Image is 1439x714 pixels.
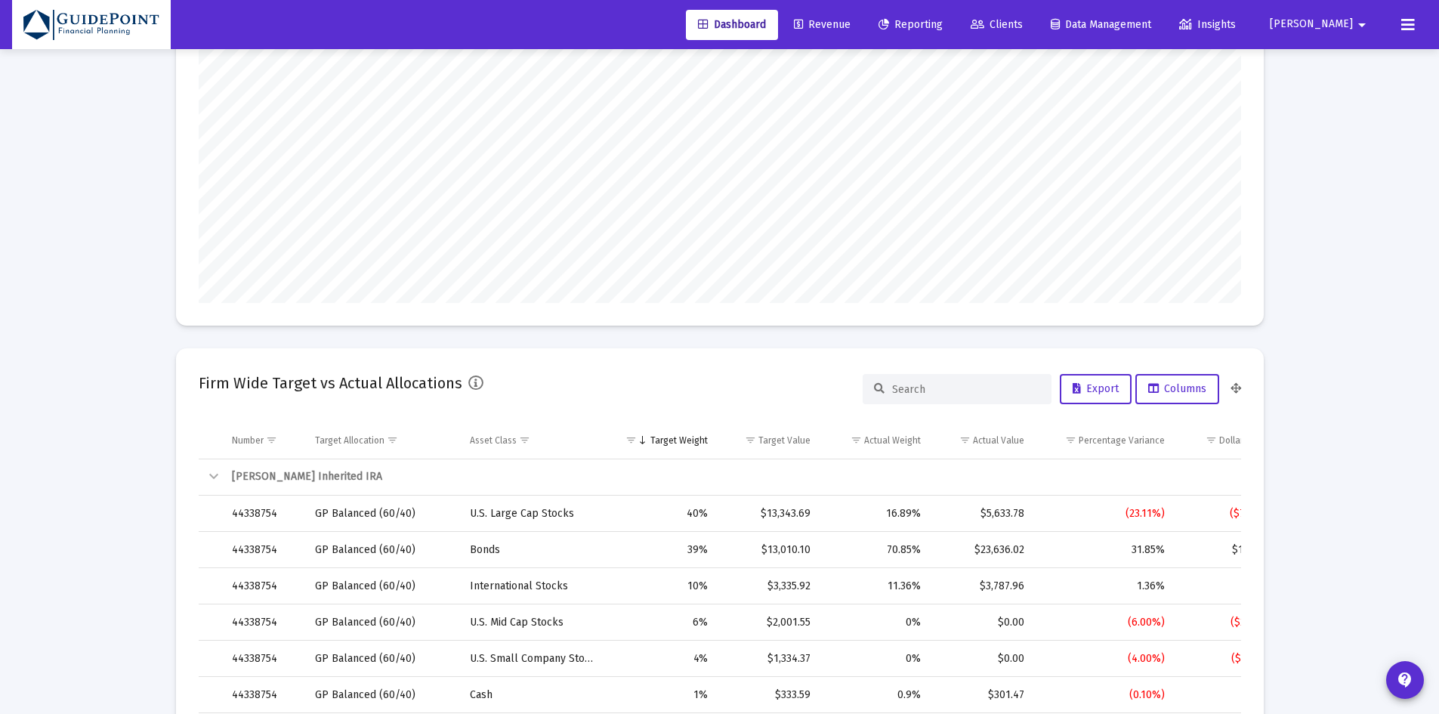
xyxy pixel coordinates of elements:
[304,641,460,677] td: GP Balanced (60/40)
[459,604,608,641] td: U.S. Mid Cap Stocks
[619,651,708,666] div: 4%
[832,542,921,558] div: 70.85%
[459,532,608,568] td: Bonds
[619,579,708,594] div: 10%
[304,532,460,568] td: GP Balanced (60/40)
[698,18,766,31] span: Dashboard
[729,506,811,521] div: $13,343.69
[892,383,1040,396] input: Search
[1135,374,1219,404] button: Columns
[942,506,1024,521] div: $5,633.78
[729,651,811,666] div: $1,334.37
[221,641,304,677] td: 44338754
[1186,579,1282,594] div: $452.04
[1045,542,1165,558] div: 31.85%
[1060,374,1132,404] button: Export
[221,604,304,641] td: 44338754
[519,434,530,446] span: Show filter options for column 'Asset Class'
[1179,18,1236,31] span: Insights
[1270,18,1353,31] span: [PERSON_NAME]
[942,579,1024,594] div: $3,787.96
[959,434,971,446] span: Show filter options for column 'Actual Value'
[199,371,462,395] h2: Firm Wide Target vs Actual Allocations
[782,10,863,40] a: Revenue
[1353,10,1371,40] mat-icon: arrow_drop_down
[304,422,460,459] td: Column Target Allocation
[1206,434,1217,446] span: Show filter options for column 'Dollar Variance'
[942,651,1024,666] div: $0.00
[1148,382,1206,395] span: Columns
[315,434,384,447] div: Target Allocation
[866,10,955,40] a: Reporting
[1079,434,1165,447] div: Percentage Variance
[609,422,718,459] td: Column Target Weight
[1039,10,1163,40] a: Data Management
[832,688,921,703] div: 0.9%
[1186,615,1282,630] div: ($2,001.55)
[942,688,1024,703] div: $301.47
[1065,434,1076,446] span: Show filter options for column 'Percentage Variance'
[1396,671,1414,689] mat-icon: contact_support
[1186,651,1282,666] div: ($1,334.37)
[23,10,159,40] img: Dashboard
[470,434,517,447] div: Asset Class
[745,434,756,446] span: Show filter options for column 'Target Value'
[832,579,921,594] div: 11.36%
[619,506,708,521] div: 40%
[459,568,608,604] td: International Stocks
[459,677,608,713] td: Cash
[832,506,921,521] div: 16.89%
[931,422,1035,459] td: Column Actual Value
[221,568,304,604] td: 44338754
[619,542,708,558] div: 39%
[459,496,608,532] td: U.S. Large Cap Stocks
[1175,422,1295,459] td: Column Dollar Variance
[1252,9,1389,39] button: [PERSON_NAME]
[729,542,811,558] div: $13,010.10
[851,434,862,446] span: Show filter options for column 'Actual Weight'
[232,434,264,447] div: Number
[1045,506,1165,521] div: (23.11%)
[1167,10,1248,40] a: Insights
[221,532,304,568] td: 44338754
[459,641,608,677] td: U.S. Small Company Stocks
[942,542,1024,558] div: $23,636.02
[304,677,460,713] td: GP Balanced (60/40)
[879,18,943,31] span: Reporting
[729,688,811,703] div: $333.59
[959,10,1035,40] a: Clients
[199,459,221,496] td: Collapse
[1186,506,1282,521] div: ($7,709.91)
[1186,688,1282,703] div: ($32.12)
[718,422,821,459] td: Column Target Value
[304,496,460,532] td: GP Balanced (60/40)
[221,422,304,459] td: Column Number
[619,688,708,703] div: 1%
[971,18,1023,31] span: Clients
[387,434,398,446] span: Show filter options for column 'Target Allocation'
[729,579,811,594] div: $3,335.92
[619,615,708,630] div: 6%
[1186,542,1282,558] div: $10,625.92
[1045,615,1165,630] div: (6.00%)
[221,677,304,713] td: 44338754
[1035,422,1175,459] td: Column Percentage Variance
[686,10,778,40] a: Dashboard
[304,604,460,641] td: GP Balanced (60/40)
[232,469,1283,484] div: [PERSON_NAME] Inherited IRA
[459,422,608,459] td: Column Asset Class
[864,434,921,447] div: Actual Weight
[729,615,811,630] div: $2,001.55
[221,496,304,532] td: 44338754
[758,434,811,447] div: Target Value
[942,615,1024,630] div: $0.00
[1051,18,1151,31] span: Data Management
[625,434,637,446] span: Show filter options for column 'Target Weight'
[821,422,931,459] td: Column Actual Weight
[832,615,921,630] div: 0%
[304,568,460,604] td: GP Balanced (60/40)
[650,434,708,447] div: Target Weight
[1045,651,1165,666] div: (4.00%)
[1045,579,1165,594] div: 1.36%
[832,651,921,666] div: 0%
